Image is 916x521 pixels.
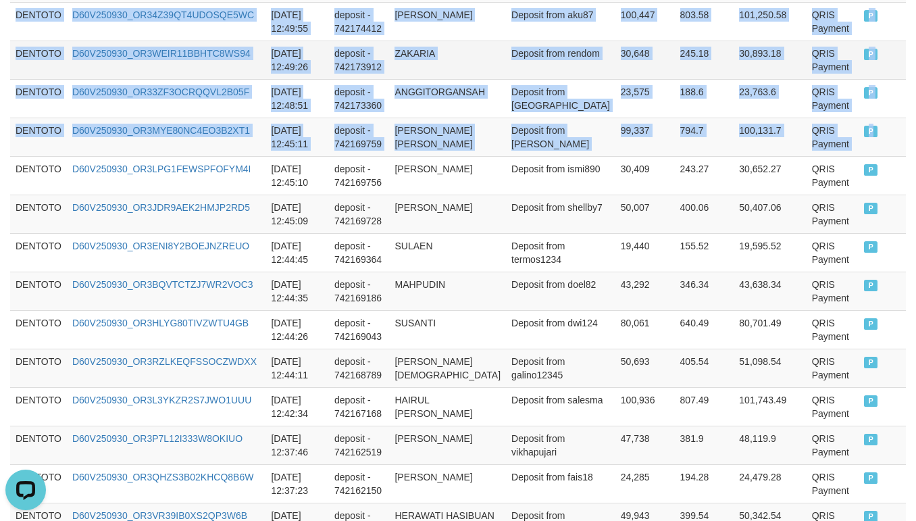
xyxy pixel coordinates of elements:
[506,156,615,195] td: Deposit from ismi890
[10,156,67,195] td: DENTOTO
[389,118,506,156] td: [PERSON_NAME] [PERSON_NAME]
[675,349,734,387] td: 405.54
[10,272,67,310] td: DENTOTO
[10,79,67,118] td: DENTOTO
[329,79,389,118] td: deposit - 742173360
[506,41,615,79] td: Deposit from rendom
[864,87,877,99] span: PAID
[329,195,389,233] td: deposit - 742169728
[265,464,329,503] td: [DATE] 12:37:23
[72,395,251,405] a: D60V250930_OR3L3YKZR2S7JWO1UUU
[807,79,859,118] td: QRIS Payment
[864,395,877,407] span: PAID
[329,426,389,464] td: deposit - 742162519
[615,349,675,387] td: 50,693
[72,433,243,444] a: D60V250930_OR3P7L12I333W8OKIUO
[734,79,806,118] td: 23,763.6
[864,241,877,253] span: PAID
[389,79,506,118] td: ANGGITORGANSAH
[734,195,806,233] td: 50,407.06
[72,279,253,290] a: D60V250930_OR3BQVTCTZJ7WR2VOC3
[864,280,877,291] span: PAID
[389,233,506,272] td: SULAEN
[265,2,329,41] td: [DATE] 12:49:55
[807,41,859,79] td: QRIS Payment
[506,426,615,464] td: Deposit from vikhapujari
[615,272,675,310] td: 43,292
[506,310,615,349] td: Deposit from dwi124
[675,156,734,195] td: 243.27
[615,233,675,272] td: 19,440
[675,79,734,118] td: 188.6
[675,233,734,272] td: 155.52
[734,118,806,156] td: 100,131.7
[734,233,806,272] td: 19,595.52
[734,2,806,41] td: 101,250.58
[615,2,675,41] td: 100,447
[10,349,67,387] td: DENTOTO
[675,426,734,464] td: 381.9
[864,472,877,484] span: PAID
[675,195,734,233] td: 400.06
[389,426,506,464] td: [PERSON_NAME]
[389,2,506,41] td: [PERSON_NAME]
[734,349,806,387] td: 51,098.54
[389,156,506,195] td: [PERSON_NAME]
[265,195,329,233] td: [DATE] 12:45:09
[615,387,675,426] td: 100,936
[329,464,389,503] td: deposit - 742162150
[265,233,329,272] td: [DATE] 12:44:45
[864,434,877,445] span: PAID
[389,387,506,426] td: HAIRUL [PERSON_NAME]
[329,233,389,272] td: deposit - 742169364
[734,156,806,195] td: 30,652.27
[807,118,859,156] td: QRIS Payment
[675,464,734,503] td: 194.28
[615,41,675,79] td: 30,648
[389,464,506,503] td: [PERSON_NAME]
[72,202,250,213] a: D60V250930_OR3JDR9AEK2HMJP2RD5
[10,118,67,156] td: DENTOTO
[807,156,859,195] td: QRIS Payment
[506,464,615,503] td: Deposit from fais18
[734,310,806,349] td: 80,701.49
[615,310,675,349] td: 80,061
[506,233,615,272] td: Deposit from termos1234
[329,41,389,79] td: deposit - 742173912
[506,387,615,426] td: Deposit from salesma
[615,464,675,503] td: 24,285
[10,310,67,349] td: DENTOTO
[807,387,859,426] td: QRIS Payment
[5,5,46,46] button: Open LiveChat chat widget
[864,318,877,330] span: PAID
[265,426,329,464] td: [DATE] 12:37:46
[734,387,806,426] td: 101,743.49
[72,164,251,174] a: D60V250930_OR3LPG1FEWSPFOFYM4I
[864,164,877,176] span: PAID
[389,195,506,233] td: [PERSON_NAME]
[807,195,859,233] td: QRIS Payment
[265,310,329,349] td: [DATE] 12:44:26
[329,310,389,349] td: deposit - 742169043
[329,272,389,310] td: deposit - 742169186
[675,272,734,310] td: 346.34
[72,125,250,136] a: D60V250930_OR3MYE80NC4EO3B2XT1
[506,118,615,156] td: Deposit from [PERSON_NAME]
[329,2,389,41] td: deposit - 742174412
[615,195,675,233] td: 50,007
[329,387,389,426] td: deposit - 742167168
[675,310,734,349] td: 640.49
[615,426,675,464] td: 47,738
[265,272,329,310] td: [DATE] 12:44:35
[807,272,859,310] td: QRIS Payment
[807,233,859,272] td: QRIS Payment
[72,318,249,328] a: D60V250930_OR3HLYG80TIVZWTU4GB
[389,349,506,387] td: [PERSON_NAME][DEMOGRAPHIC_DATA]
[72,86,249,97] a: D60V250930_OR33ZF3OCRQQVL2B05F
[807,464,859,503] td: QRIS Payment
[329,156,389,195] td: deposit - 742169756
[72,510,247,521] a: D60V250930_OR3VR39IB0XS2QP3W6B
[734,464,806,503] td: 24,479.28
[265,79,329,118] td: [DATE] 12:48:51
[675,2,734,41] td: 803.58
